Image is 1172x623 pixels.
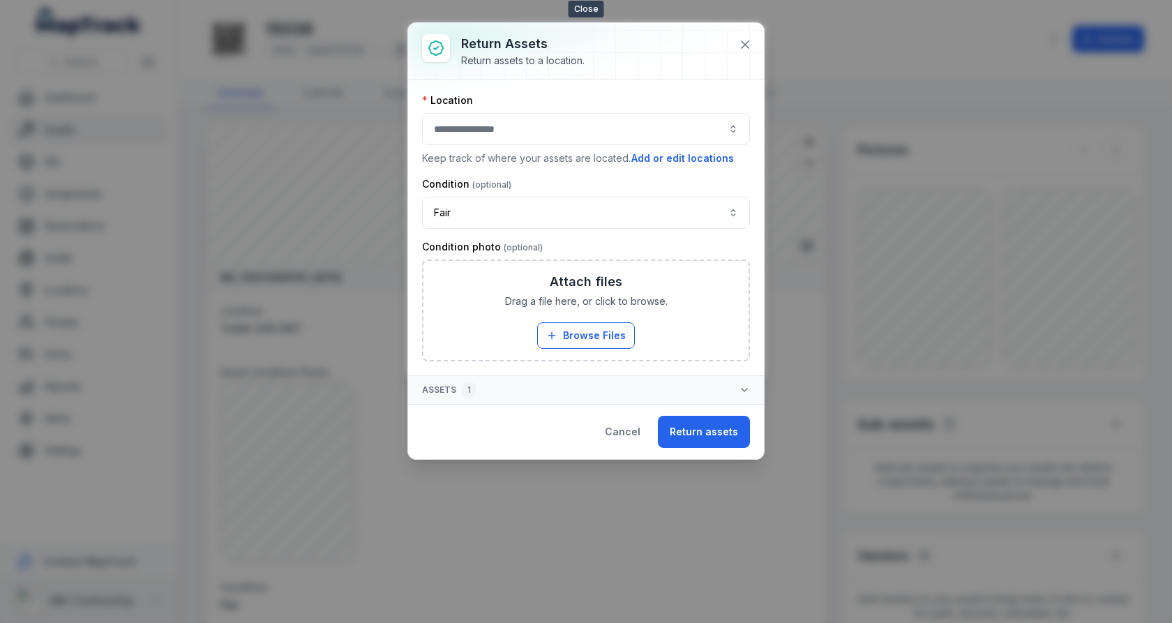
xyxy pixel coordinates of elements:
[408,376,764,404] button: Assets1
[422,382,476,398] span: Assets
[631,151,735,166] button: Add or edit locations
[422,151,750,166] p: Keep track of where your assets are located.
[593,416,652,448] button: Cancel
[461,34,585,54] h3: Return assets
[537,322,635,349] button: Browse Files
[505,294,668,308] span: Drag a file here, or click to browse.
[422,197,750,229] button: Fair
[658,416,750,448] button: Return assets
[422,240,543,254] label: Condition photo
[550,272,622,292] h3: Attach files
[569,1,604,17] span: Close
[462,382,476,398] div: 1
[461,54,585,68] div: Return assets to a location.
[422,93,473,107] label: Location
[422,177,511,191] label: Condition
